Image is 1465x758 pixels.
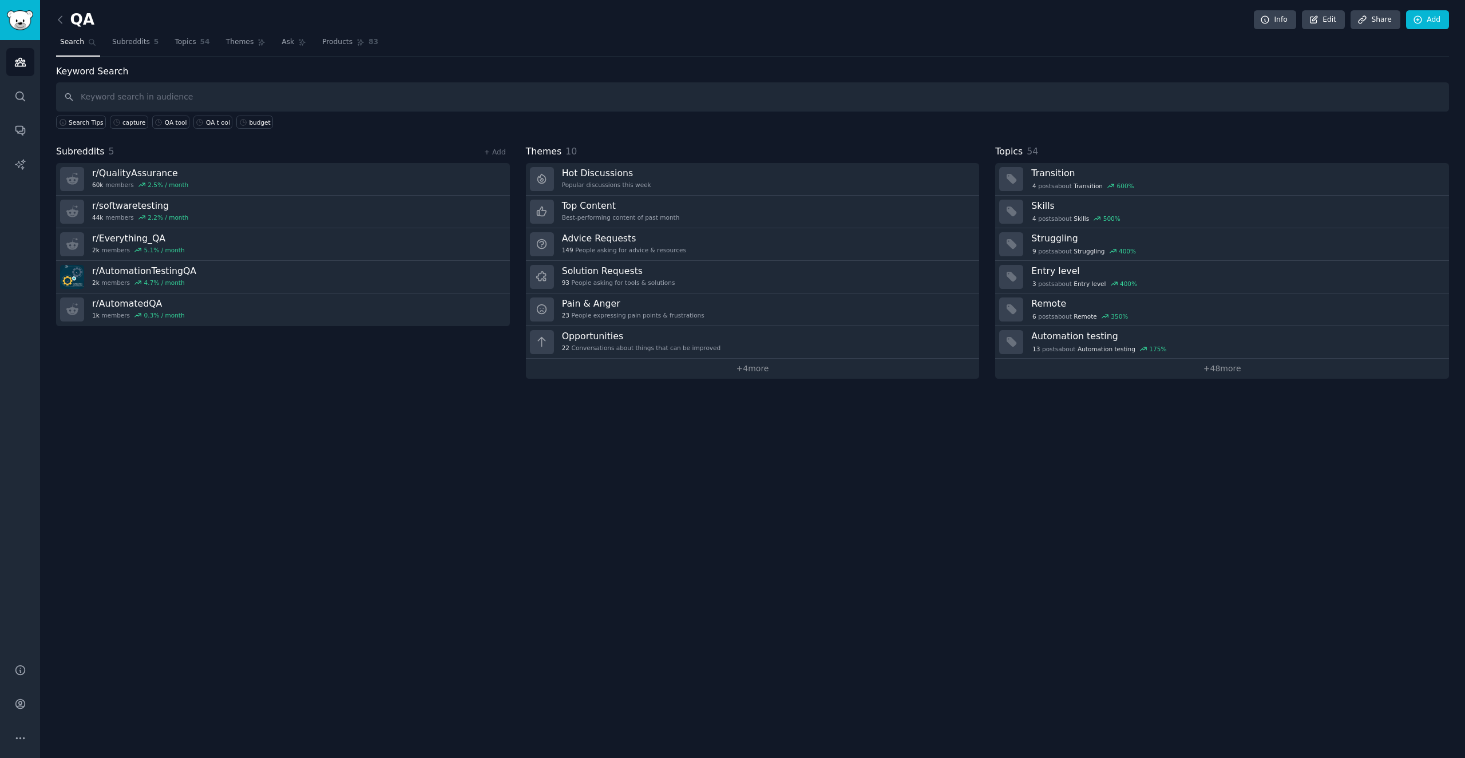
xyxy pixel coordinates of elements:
div: budget [249,118,270,126]
span: 9 [1032,247,1036,255]
h3: Transition [1031,167,1441,179]
span: 54 [200,37,210,47]
span: 54 [1027,146,1038,157]
h3: r/ AutomatedQA [92,297,185,309]
span: Automation testing [1078,345,1135,353]
span: Remote [1074,312,1097,320]
span: 44k [92,213,103,221]
span: Ask [282,37,294,47]
span: 1k [92,311,100,319]
h3: Opportunities [562,330,721,342]
div: 400 % [1120,280,1137,288]
h3: Advice Requests [562,232,686,244]
span: 4 [1032,182,1036,190]
span: 5 [154,37,159,47]
a: Solution Requests93People asking for tools & solutions [526,261,980,293]
a: budget [236,116,273,129]
h3: Solution Requests [562,265,675,277]
div: QA tool [165,118,187,126]
div: 2.5 % / month [148,181,188,189]
a: Subreddits5 [108,33,163,57]
a: Advice Requests149People asking for advice & resources [526,228,980,261]
span: 2k [92,246,100,254]
h3: Skills [1031,200,1441,212]
a: capture [110,116,148,129]
span: Search [60,37,84,47]
a: Skills4postsaboutSkills500% [995,196,1449,228]
h3: Remote [1031,297,1441,309]
a: r/AutomatedQA1kmembers0.3% / month [56,293,510,326]
div: members [92,213,188,221]
span: Products [322,37,353,47]
div: QA t ool [206,118,230,126]
div: members [92,279,196,287]
h3: r/ AutomationTestingQA [92,265,196,277]
a: Info [1254,10,1296,30]
a: + Add [484,148,506,156]
a: r/AutomationTestingQA2kmembers4.7% / month [56,261,510,293]
div: members [92,311,185,319]
h3: r/ QualityAssurance [92,167,188,179]
a: r/softwaretesting44kmembers2.2% / month [56,196,510,228]
h3: Struggling [1031,232,1441,244]
div: post s about [1031,246,1137,256]
div: People asking for advice & resources [562,246,686,254]
a: Search [56,33,100,57]
div: members [92,246,185,254]
a: +4more [526,359,980,379]
span: 149 [562,246,573,254]
a: Share [1351,10,1400,30]
span: Struggling [1074,247,1104,255]
a: r/Everything_QA2kmembers5.1% / month [56,228,510,261]
div: post s about [1031,279,1138,289]
div: members [92,181,188,189]
div: 600 % [1117,182,1134,190]
span: 10 [565,146,577,157]
div: 2.2 % / month [148,213,188,221]
span: Search Tips [69,118,104,126]
span: 2k [92,279,100,287]
div: Popular discussions this week [562,181,651,189]
div: 350 % [1111,312,1128,320]
span: Topics [175,37,196,47]
span: 13 [1032,345,1040,353]
h3: Automation testing [1031,330,1441,342]
a: Remote6postsaboutRemote350% [995,293,1449,326]
a: Automation testing13postsaboutAutomation testing175% [995,326,1449,359]
div: post s about [1031,311,1129,322]
img: AutomationTestingQA [60,265,84,289]
div: 4.7 % / month [144,279,185,287]
div: post s about [1031,344,1167,354]
label: Keyword Search [56,66,128,77]
a: Edit [1302,10,1345,30]
span: 23 [562,311,569,319]
a: Top ContentBest-performing content of past month [526,196,980,228]
h3: Hot Discussions [562,167,651,179]
span: 3 [1032,280,1036,288]
button: Search Tips [56,116,106,129]
a: Struggling9postsaboutStruggling400% [995,228,1449,261]
span: Themes [226,37,254,47]
span: 6 [1032,312,1036,320]
span: 4 [1032,215,1036,223]
span: 60k [92,181,103,189]
h3: r/ Everything_QA [92,232,185,244]
input: Keyword search in audience [56,82,1449,112]
a: QA tool [152,116,189,129]
div: 5.1 % / month [144,246,185,254]
span: Themes [526,145,562,159]
div: post s about [1031,213,1121,224]
span: Topics [995,145,1023,159]
span: 22 [562,344,569,352]
span: Entry level [1074,280,1106,288]
div: 500 % [1103,215,1120,223]
h3: Pain & Anger [562,297,704,309]
a: Pain & Anger23People expressing pain points & frustrations [526,293,980,326]
span: Subreddits [112,37,150,47]
h3: Entry level [1031,265,1441,277]
div: People expressing pain points & frustrations [562,311,704,319]
a: r/QualityAssurance60kmembers2.5% / month [56,163,510,196]
h3: Top Content [562,200,680,212]
div: People asking for tools & solutions [562,279,675,287]
span: Transition [1074,182,1103,190]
